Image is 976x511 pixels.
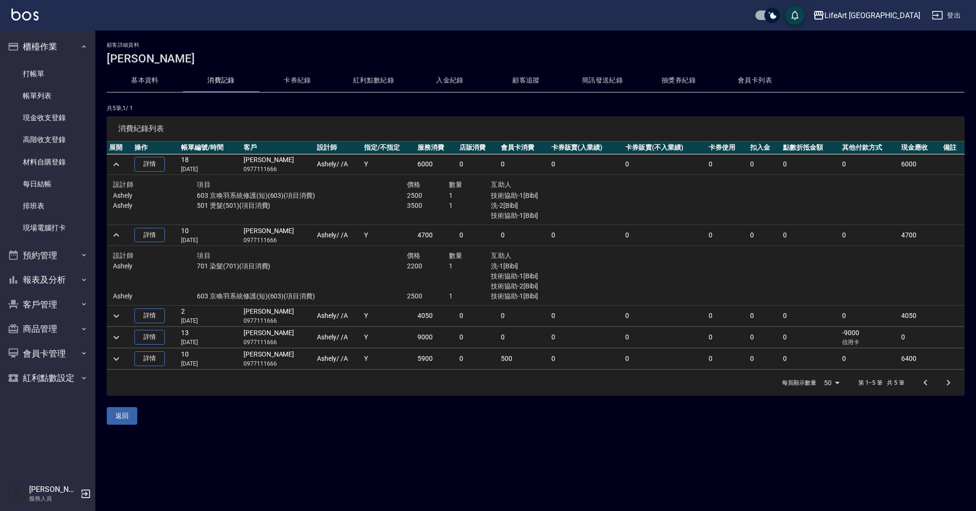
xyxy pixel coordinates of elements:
td: 0 [706,348,748,369]
td: 500 [498,348,549,369]
td: 0 [623,327,706,348]
td: 0 [748,327,781,348]
th: 店販消費 [457,142,498,154]
th: 扣入金 [748,142,781,154]
td: 0 [748,348,781,369]
th: 卡券使用 [706,142,748,154]
button: 櫃檯作業 [4,34,91,59]
td: Ashely / /A [315,327,362,348]
p: 2200 [407,261,449,271]
button: 返回 [107,407,137,425]
td: 4700 [899,225,940,245]
a: 帳單列表 [4,85,91,107]
a: 現金收支登錄 [4,107,91,129]
button: 紅利點數設定 [4,366,91,390]
p: 1 [449,291,491,301]
td: [PERSON_NAME] [241,154,315,175]
td: 6400 [899,348,940,369]
td: 0 [623,154,706,175]
th: 服務消費 [415,142,457,154]
p: 信用卡 [842,338,896,347]
td: 0 [498,327,549,348]
td: 0 [748,154,781,175]
td: 0 [549,154,623,175]
td: 0 [549,327,623,348]
p: 501 燙髮(501)(項目消費) [197,201,407,211]
td: 0 [457,306,498,327]
td: 0 [781,154,840,175]
button: 紅利點數紀錄 [335,69,412,92]
button: 登出 [928,7,965,24]
span: 項目 [197,252,211,259]
button: 入金紀錄 [412,69,488,92]
button: 報表及分析 [4,267,91,292]
th: 展開 [107,142,132,154]
img: Person [8,484,27,503]
td: 0 [549,225,623,245]
p: 技術協助-1[Bibi] [491,211,617,221]
button: LifeArt [GEOGRAPHIC_DATA] [809,6,924,25]
td: 4700 [415,225,457,245]
p: [DATE] [181,165,239,174]
td: 0 [706,306,748,327]
th: 卡券販賣(不入業績) [623,142,706,154]
th: 卡券販賣(入業績) [549,142,623,154]
button: 會員卡管理 [4,341,91,366]
h2: 顧客詳細資料 [107,42,965,48]
p: 0977111666 [244,359,312,368]
p: 3500 [407,201,449,211]
td: 0 [840,154,899,175]
th: 備註 [941,142,965,154]
td: 9000 [415,327,457,348]
th: 其他付款方式 [840,142,899,154]
td: Y [362,225,415,245]
button: 抽獎券紀錄 [640,69,717,92]
td: 0 [840,348,899,369]
p: 第 1–5 筆 共 5 筆 [858,378,905,387]
p: 服務人員 [29,494,78,503]
button: save [785,6,804,25]
td: 18 [179,154,241,175]
span: 數量 [449,181,463,188]
td: [PERSON_NAME] [241,327,315,348]
td: 0 [457,154,498,175]
td: 10 [179,225,241,245]
td: Y [362,306,415,327]
th: 會員卡消費 [498,142,549,154]
td: 0 [706,225,748,245]
button: 預約管理 [4,243,91,268]
td: 0 [748,306,781,327]
td: 0 [498,306,549,327]
p: 共 5 筆, 1 / 1 [107,104,965,112]
p: [DATE] [181,338,239,347]
a: 詳情 [134,157,165,172]
span: 互助人 [491,181,511,188]
td: 0 [457,327,498,348]
th: 操作 [132,142,179,154]
td: 10 [179,348,241,369]
span: 數量 [449,252,463,259]
td: 6000 [415,154,457,175]
th: 點數折抵金額 [781,142,840,154]
p: Ashely [113,191,197,201]
div: LifeArt [GEOGRAPHIC_DATA] [824,10,920,21]
p: 2500 [407,291,449,301]
span: 項目 [197,181,211,188]
p: 2500 [407,191,449,201]
h3: [PERSON_NAME] [107,52,965,65]
td: Ashely / /A [315,154,362,175]
td: 0 [840,306,899,327]
p: Ashely [113,201,197,211]
p: 0977111666 [244,338,312,347]
td: 0 [549,348,623,369]
button: 顧客追蹤 [488,69,564,92]
span: 消費紀錄列表 [118,124,953,133]
p: 洗-1[Bibi] [491,261,617,271]
td: 2 [179,306,241,327]
th: 現金應收 [899,142,940,154]
button: expand row [109,157,123,172]
td: 4050 [415,306,457,327]
a: 現場電腦打卡 [4,217,91,239]
p: 603 京喚羽系統修護(短)(603)(項目消費) [197,191,407,201]
a: 高階收支登錄 [4,129,91,151]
